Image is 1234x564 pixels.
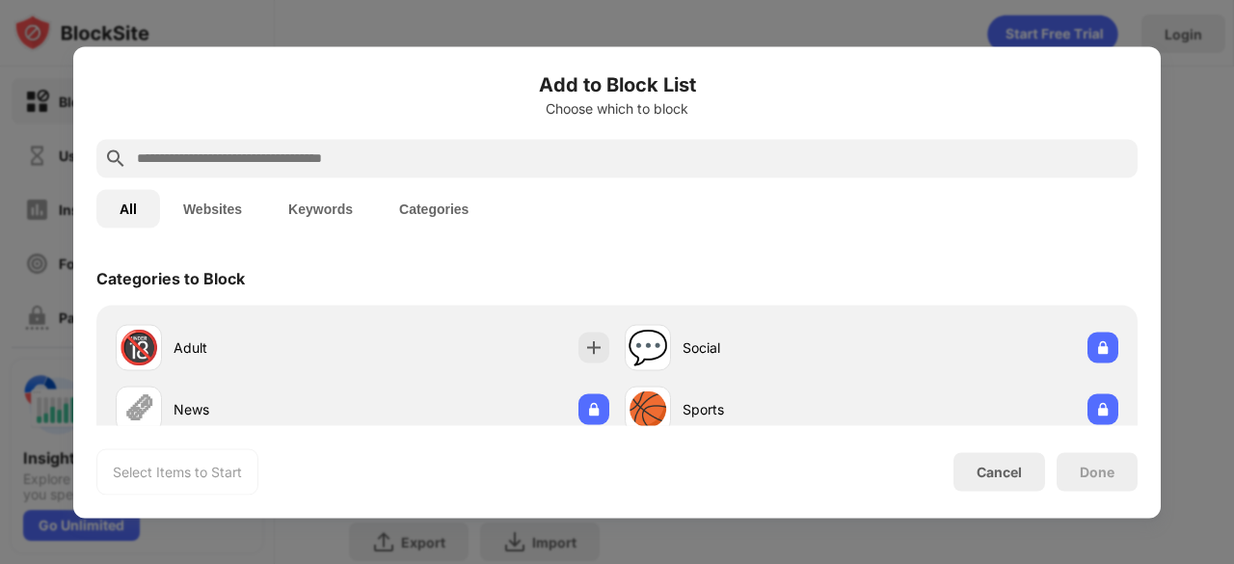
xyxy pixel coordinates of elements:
div: 🏀 [628,389,668,429]
div: Cancel [977,464,1022,480]
div: Adult [174,337,362,358]
div: Done [1080,464,1114,479]
div: 🗞 [122,389,155,429]
div: Sports [683,399,872,419]
h6: Add to Block List [96,69,1138,98]
img: search.svg [104,147,127,170]
button: Keywords [265,189,376,228]
button: Categories [376,189,492,228]
div: Select Items to Start [113,462,242,481]
div: News [174,399,362,419]
div: Social [683,337,872,358]
button: All [96,189,160,228]
div: 🔞 [119,328,159,367]
div: Categories to Block [96,268,245,287]
div: Choose which to block [96,100,1138,116]
div: 💬 [628,328,668,367]
button: Websites [160,189,265,228]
